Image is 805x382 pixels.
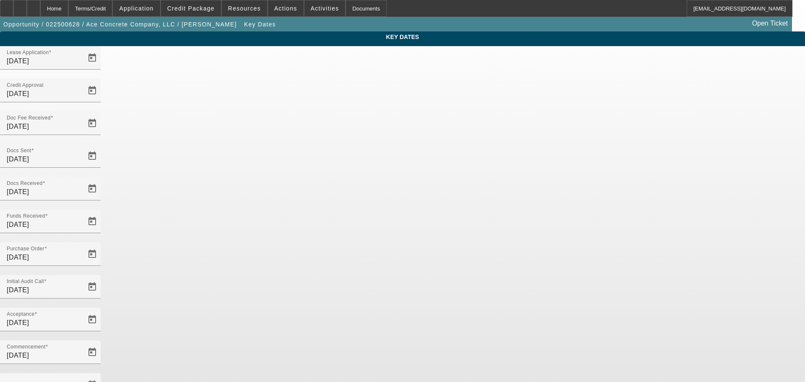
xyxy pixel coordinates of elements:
button: Open calendar [84,246,101,262]
button: Open calendar [84,82,101,99]
span: Credit Package [167,5,215,12]
mat-label: Docs Sent [7,148,31,153]
mat-label: Lease Application [7,50,49,55]
button: Activities [304,0,345,16]
button: Open calendar [84,311,101,328]
button: Open calendar [84,344,101,361]
mat-label: Credit Approval [7,83,44,88]
button: Open calendar [84,180,101,197]
mat-label: Funds Received [7,213,45,219]
button: Actions [268,0,304,16]
span: Resources [228,5,261,12]
span: Application [119,5,153,12]
button: Open calendar [84,148,101,164]
button: Open calendar [84,278,101,295]
span: Actions [274,5,297,12]
button: Open calendar [84,115,101,132]
span: Activities [311,5,339,12]
button: Key Dates [242,17,278,32]
span: Key Dates [6,34,799,40]
button: Open calendar [84,49,101,66]
mat-label: Initial Audit Call [7,279,44,284]
mat-label: Doc Fee Received [7,115,51,121]
button: Resources [222,0,267,16]
mat-label: Purchase Order [7,246,44,252]
mat-label: Commencement [7,344,46,350]
button: Application [113,0,160,16]
a: Open Ticket [749,16,791,31]
span: Opportunity / 022500628 / Ace Concrete Company, LLC / [PERSON_NAME] [3,21,237,28]
mat-label: Acceptance [7,312,34,317]
button: Credit Package [161,0,221,16]
mat-label: Docs Received [7,181,43,186]
button: Open calendar [84,213,101,230]
span: Key Dates [244,21,276,28]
